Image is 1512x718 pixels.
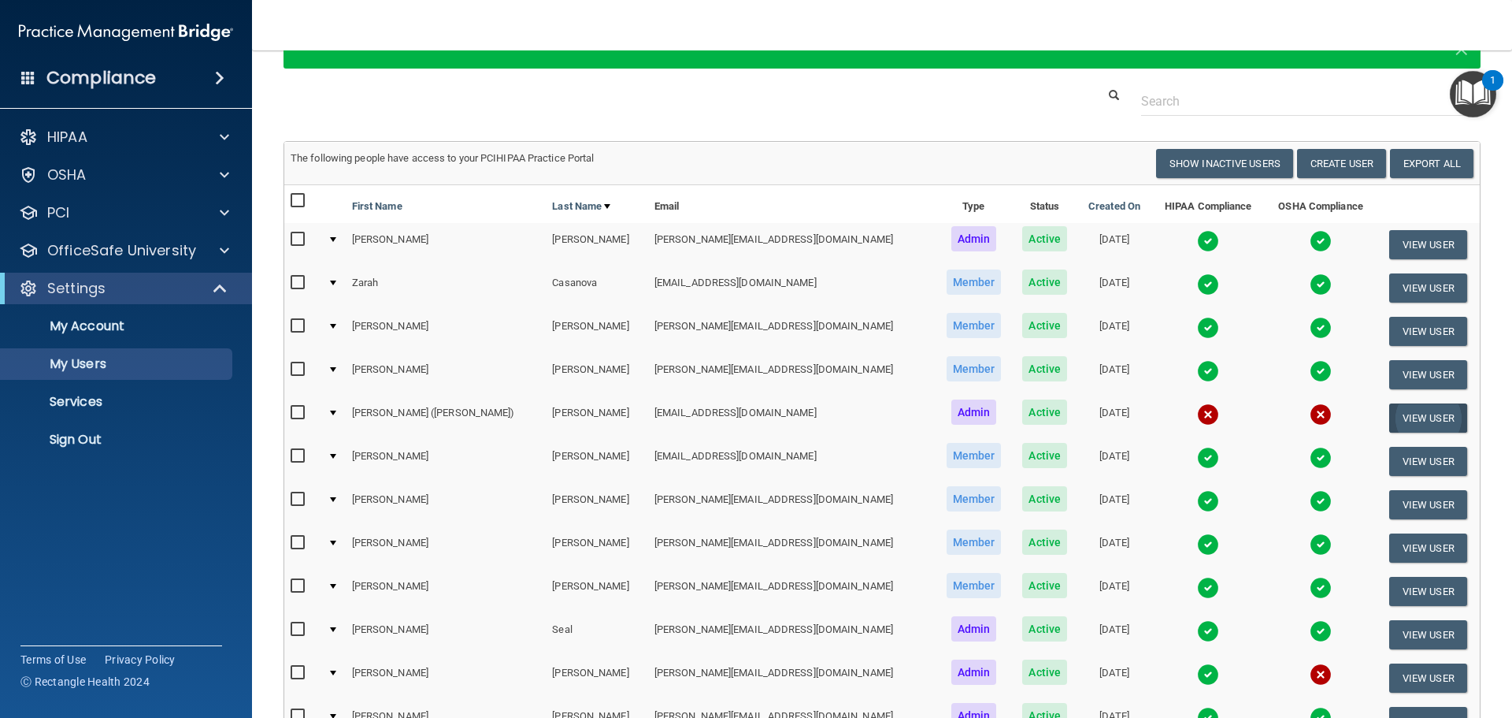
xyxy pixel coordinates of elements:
td: [DATE] [1077,396,1151,440]
iframe: Drift Widget Chat Controller [1240,606,1493,669]
span: Active [1022,226,1067,251]
a: Privacy Policy [105,652,176,668]
p: OfficeSafe University [47,241,196,260]
button: View User [1389,490,1467,519]
input: Search [1141,87,1469,116]
img: tick.e7d51cea.svg [1310,273,1332,296]
td: [PERSON_NAME][EMAIL_ADDRESS][DOMAIN_NAME] [648,483,936,526]
span: Admin [951,660,997,685]
td: [DATE] [1077,223,1151,266]
a: OSHA [19,166,229,184]
button: Open Resource Center, 1 new notification [1450,71,1496,117]
td: [PERSON_NAME][EMAIL_ADDRESS][DOMAIN_NAME] [648,657,936,700]
td: [PERSON_NAME] [346,223,547,266]
td: [PERSON_NAME] [346,440,547,483]
td: [PERSON_NAME] [346,570,547,613]
img: cross.ca9f0e7f.svg [1310,664,1332,686]
td: [PERSON_NAME] [346,526,547,570]
td: [EMAIL_ADDRESS][DOMAIN_NAME] [648,396,936,440]
p: Sign Out [10,432,225,448]
img: tick.e7d51cea.svg [1310,447,1332,469]
img: tick.e7d51cea.svg [1310,317,1332,339]
td: [PERSON_NAME] [546,570,647,613]
span: Active [1022,270,1067,295]
a: Created On [1088,197,1140,216]
button: View User [1389,317,1467,346]
span: Ⓒ Rectangle Health 2024 [20,674,150,690]
span: Member [947,356,1002,381]
td: [EMAIL_ADDRESS][DOMAIN_NAME] [648,440,936,483]
img: tick.e7d51cea.svg [1197,360,1219,382]
button: View User [1389,664,1467,693]
span: Member [947,573,1002,598]
div: 1 [1490,80,1495,101]
th: Status [1012,185,1077,223]
img: tick.e7d51cea.svg [1197,664,1219,686]
td: [DATE] [1077,657,1151,700]
td: Casanova [546,266,647,310]
td: [DATE] [1077,353,1151,396]
td: [DATE] [1077,310,1151,353]
td: [PERSON_NAME][EMAIL_ADDRESS][DOMAIN_NAME] [648,570,936,613]
td: [PERSON_NAME][EMAIL_ADDRESS][DOMAIN_NAME] [648,353,936,396]
a: HIPAA [19,128,229,147]
img: tick.e7d51cea.svg [1197,490,1219,512]
a: OfficeSafe University [19,241,229,260]
td: [PERSON_NAME] [346,657,547,700]
img: tick.e7d51cea.svg [1310,490,1332,512]
img: tick.e7d51cea.svg [1310,230,1332,252]
span: Admin [951,616,997,642]
td: [PERSON_NAME] [546,657,647,700]
button: View User [1389,230,1467,259]
button: View User [1389,577,1467,606]
td: [PERSON_NAME] [546,310,647,353]
td: [PERSON_NAME] [346,353,547,396]
td: [PERSON_NAME] [346,483,547,526]
button: Close [1455,38,1469,57]
th: OSHA Compliance [1266,185,1377,223]
span: Member [947,530,1002,555]
a: Last Name [552,197,610,216]
img: tick.e7d51cea.svg [1310,577,1332,599]
button: Create User [1297,149,1386,178]
td: [PERSON_NAME][EMAIL_ADDRESS][DOMAIN_NAME] [648,526,936,570]
span: Member [947,270,1002,295]
td: [DATE] [1077,483,1151,526]
td: [PERSON_NAME][EMAIL_ADDRESS][DOMAIN_NAME] [648,310,936,353]
th: Email [648,185,936,223]
span: Admin [951,400,997,425]
span: Active [1022,486,1067,512]
span: Active [1022,660,1067,685]
img: tick.e7d51cea.svg [1197,273,1219,296]
td: [PERSON_NAME] [346,613,547,657]
img: cross.ca9f0e7f.svg [1310,404,1332,426]
p: PCI [47,203,69,222]
span: Member [947,486,1002,512]
span: Active [1022,530,1067,555]
td: [PERSON_NAME][EMAIL_ADDRESS][DOMAIN_NAME] [648,613,936,657]
p: OSHA [47,166,87,184]
img: tick.e7d51cea.svg [1197,317,1219,339]
td: [PERSON_NAME] [546,526,647,570]
td: [DATE] [1077,526,1151,570]
span: Active [1022,400,1067,425]
button: View User [1389,404,1467,433]
p: My Account [10,318,225,334]
td: [PERSON_NAME] ([PERSON_NAME]) [346,396,547,440]
th: Type [935,185,1012,223]
button: View User [1389,447,1467,476]
span: Active [1022,443,1067,468]
td: [DATE] [1077,440,1151,483]
td: [DATE] [1077,613,1151,657]
span: Active [1022,616,1067,642]
h4: Compliance [46,67,156,89]
td: [PERSON_NAME] [546,483,647,526]
td: [PERSON_NAME][EMAIL_ADDRESS][DOMAIN_NAME] [648,223,936,266]
td: [PERSON_NAME] [546,396,647,440]
img: cross.ca9f0e7f.svg [1197,404,1219,426]
span: Admin [951,226,997,251]
span: Active [1022,356,1067,381]
a: Settings [19,279,228,298]
a: PCI [19,203,229,222]
p: My Users [10,356,225,372]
